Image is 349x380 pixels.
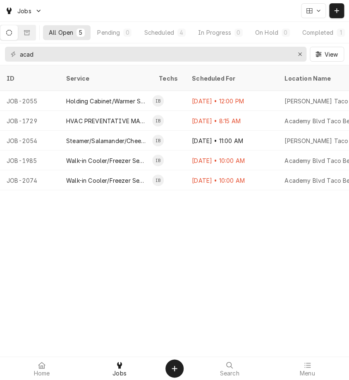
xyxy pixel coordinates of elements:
[269,358,346,378] a: Menu
[302,28,333,37] div: Completed
[7,74,51,83] div: ID
[2,4,45,18] a: Go to Jobs
[152,95,164,107] div: IB
[310,47,344,62] button: View
[159,74,179,83] div: Techs
[152,95,164,107] div: Izaia Bain's Avatar
[179,28,184,37] div: 4
[3,358,80,378] a: Home
[152,135,164,146] div: IB
[255,28,278,37] div: On Hold
[112,370,127,377] span: Jobs
[152,155,164,166] div: IB
[185,170,278,190] div: [DATE] • 10:00 AM
[66,176,146,185] div: Walk-in Cooler/Freezer Service Call
[338,28,343,37] div: 1
[66,156,146,165] div: Walk-in Cooler/Freezer Service Call
[81,358,158,378] a: Jobs
[300,370,315,377] span: Menu
[185,131,278,151] div: [DATE] • 11:00 AM
[152,115,164,127] div: IB
[20,47,291,62] input: Keyword search
[152,155,164,166] div: Izaia Bain's Avatar
[125,28,130,37] div: 0
[97,28,120,37] div: Pending
[66,117,146,125] div: HVAC PREVENTATIVE MAINTENANCE
[49,28,73,37] div: All Open
[66,136,146,145] div: Steamer/Salamander/Cheesemelter Service
[152,135,164,146] div: Izaia Bain's Avatar
[283,28,288,37] div: 0
[152,174,164,186] div: IB
[66,97,146,105] div: Holding Cabinet/Warmer Service
[152,115,164,127] div: Izaia Bain's Avatar
[293,48,306,61] button: Erase input
[185,151,278,170] div: [DATE] • 10:00 AM
[152,174,164,186] div: Izaia Bain's Avatar
[66,74,144,83] div: Service
[185,111,278,131] div: [DATE] • 8:15 AM
[220,370,239,377] span: Search
[78,28,83,37] div: 5
[34,370,50,377] span: Home
[185,91,278,111] div: [DATE] • 12:00 PM
[323,50,339,59] span: View
[191,358,268,378] a: Search
[198,28,231,37] div: In Progress
[144,28,174,37] div: Scheduled
[17,7,31,15] span: Jobs
[165,359,184,378] button: Create Object
[192,74,270,83] div: Scheduled For
[236,28,241,37] div: 0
